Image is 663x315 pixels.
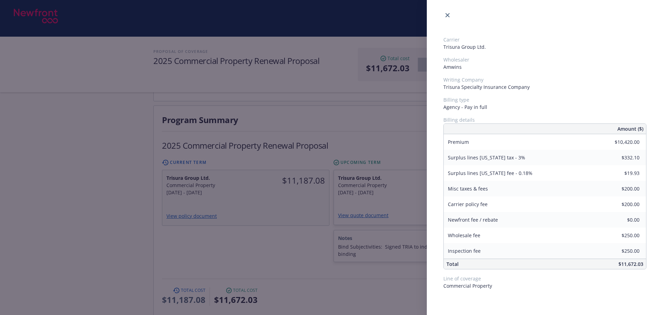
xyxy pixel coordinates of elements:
input: 0.00 [599,168,644,178]
span: Writing Company [443,76,646,83]
span: Commercial Property [443,282,646,289]
span: Billing type [443,96,646,103]
input: 0.00 [599,184,644,194]
span: Carrier policy fee [448,201,488,207]
input: 0.00 [599,230,644,241]
input: 0.00 [599,215,644,225]
input: 0.00 [599,199,644,210]
span: Trisura Group Ltd. [443,43,646,50]
span: Agency - Pay in full [443,103,646,111]
span: Wholesaler [443,56,646,63]
span: Line of coverage [443,275,646,282]
span: Total [446,261,459,267]
input: 0.00 [599,246,644,256]
span: Trisura Specialty Insurance Company [443,83,646,91]
a: close [443,11,452,19]
span: Misc taxes & fees [448,185,488,192]
span: Newfront fee / rebate [448,216,498,223]
span: Carrier [443,36,646,43]
span: Surplus lines [US_STATE] tax - 3% [448,154,525,161]
input: 0.00 [599,137,644,147]
input: 0.00 [599,152,644,163]
span: Surplus lines [US_STATE] fee - 0.18% [448,170,532,176]
span: Premium [448,139,469,145]
span: Inspection fee [448,248,481,254]
span: $11,672.03 [618,261,643,267]
span: Amwins [443,63,646,71]
span: Wholesale fee [448,232,480,239]
span: Amount ($) [617,125,643,132]
span: Billing details [443,116,646,123]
